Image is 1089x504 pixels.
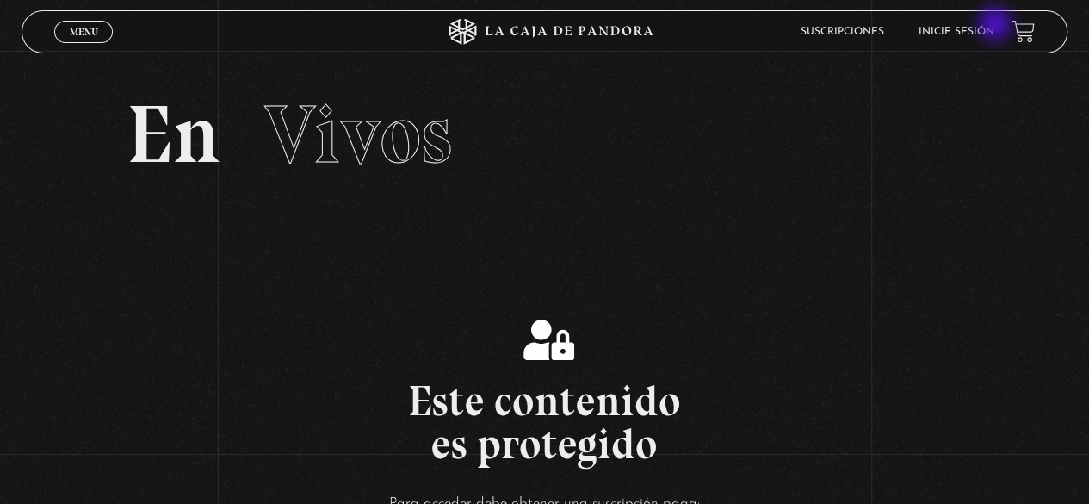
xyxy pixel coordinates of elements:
a: Inicie sesión [919,27,994,37]
h2: En [127,94,963,176]
span: Vivos [264,85,452,184]
span: Menu [70,27,98,37]
span: Cerrar [64,40,104,53]
a: Suscripciones [801,27,884,37]
a: View your shopping cart [1012,20,1035,43]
